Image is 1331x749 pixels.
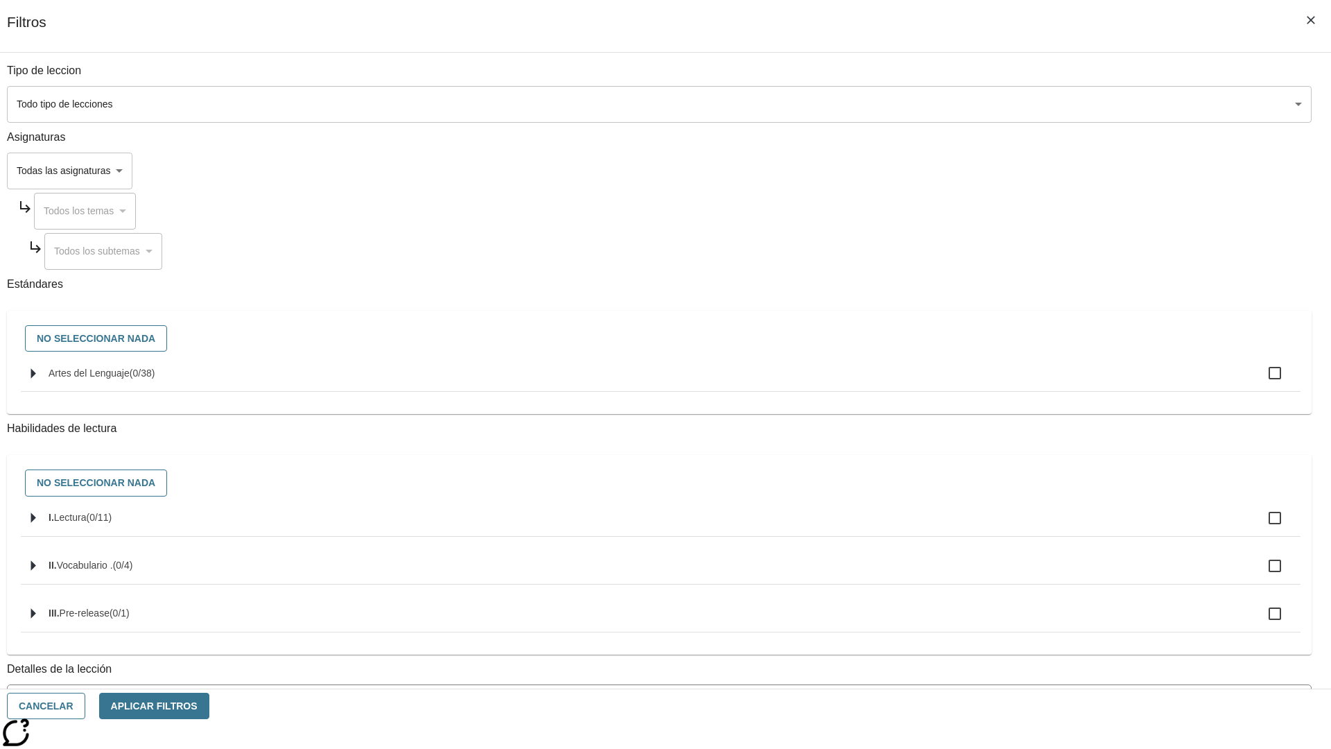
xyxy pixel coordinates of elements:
p: Estándares [7,277,1312,293]
p: Tipo de leccion [7,63,1312,79]
div: La Actividad cubre los factores a considerar para el ajuste automático del lexile [8,685,1311,715]
h1: Filtros [7,14,46,52]
div: Seleccione una Asignatura [7,153,132,189]
button: Aplicar Filtros [99,693,209,720]
button: Cancelar [7,693,85,720]
span: III. [49,608,60,619]
div: Seleccione estándares [18,322,1300,356]
span: II. [49,560,57,571]
ul: Seleccione habilidades [21,500,1300,644]
span: Pre-release [60,608,110,619]
button: Cerrar los filtros del Menú lateral [1296,6,1325,35]
ul: Seleccione estándares [21,355,1300,403]
div: Seleccione una Asignatura [44,233,162,270]
span: 0 estándares seleccionados/11 estándares en grupo [86,512,112,523]
span: Artes del Lenguaje [49,368,130,379]
div: Seleccione habilidades [18,466,1300,500]
p: Asignaturas [7,130,1312,146]
div: Seleccione un tipo de lección [7,86,1312,123]
span: Vocabulario . [57,560,113,571]
span: Lectura [54,512,87,523]
p: Habilidades de lectura [7,421,1312,437]
span: 0 estándares seleccionados/1 estándares en grupo [110,608,130,619]
p: Detalles de la lección [7,662,1312,678]
div: Seleccione una Asignatura [34,193,136,230]
button: No seleccionar nada [25,470,167,497]
span: 0 estándares seleccionados/38 estándares en grupo [130,368,155,379]
button: No seleccionar nada [25,325,167,352]
span: 0 estándares seleccionados/4 estándares en grupo [113,560,133,571]
span: I. [49,512,54,523]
